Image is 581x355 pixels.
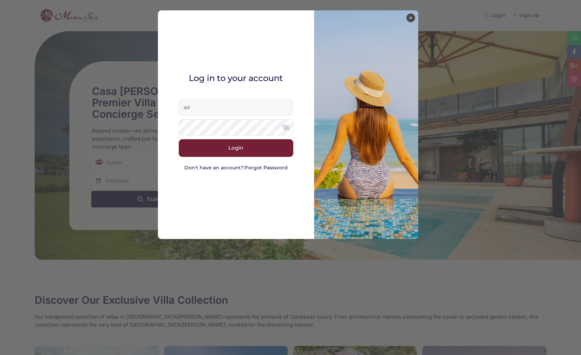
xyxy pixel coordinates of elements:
[245,165,288,171] a: Forgot Password
[179,164,293,171] div: |
[179,99,293,116] input: Username
[184,73,288,83] h2: Log in to your account
[184,165,244,171] a: Don't have an account?
[406,14,415,22] button: ×
[179,139,293,157] button: Login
